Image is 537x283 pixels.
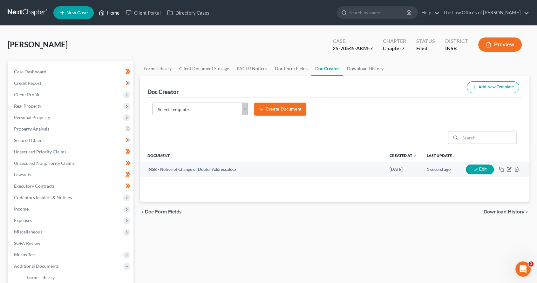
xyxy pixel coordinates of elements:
i: chevron_right [524,209,529,214]
span: [PERSON_NAME] [8,40,68,49]
span: Expenses [14,218,32,223]
a: Client Portal [123,7,164,18]
input: Search by name... [349,7,407,18]
span: 1 [528,261,534,266]
i: unfold_more [170,154,173,158]
a: Secured Claims [9,135,133,146]
span: Means Test [14,252,36,257]
span: Unsecured Priority Claims [14,149,66,154]
button: Add New Template [467,81,519,93]
span: Select Template... [158,105,234,114]
a: Created at expand_more [390,153,417,158]
button: Download History chevron_right [484,209,529,214]
a: Doc Form Fields [271,61,311,76]
span: 7 [402,45,404,51]
a: SOFA Review [9,238,133,249]
span: Credit Report [14,80,41,86]
a: PACER Notices [233,61,271,76]
button: Create Document [254,103,306,116]
span: SOFA Review [14,240,40,246]
input: Search... [460,131,516,144]
td: [DATE] [384,162,422,177]
span: Case Dashboard [14,69,46,74]
span: Executory Contracts [14,183,55,189]
a: Select Template... [153,103,248,115]
span: Lawsuits [14,172,31,177]
div: Doc Creator [147,88,179,96]
div: Chapter [383,45,406,52]
iframe: Intercom live chat [515,261,531,277]
a: Download History [343,61,387,76]
span: Property Analysis [14,126,49,131]
div: INSB [445,45,468,52]
a: Property Analysis [9,123,133,135]
i: chevron_left [140,209,145,214]
a: Help [418,7,439,18]
span: Codebtors Insiders & Notices [14,195,72,200]
td: INSB - Notice of Change of Debtor Address.docx [140,162,385,177]
div: Filed [416,45,435,52]
span: Personal Property [14,115,50,120]
a: Doc Creator [311,61,343,76]
div: Case [333,37,373,45]
div: 25-70545-AKM-7 [333,45,373,52]
a: Client Document Storage [175,61,233,76]
a: Unsecured Nonpriority Claims [9,158,133,169]
a: Case Dashboard [9,66,133,77]
span: Income [14,206,29,212]
span: Additional Documents [14,263,59,269]
a: Lawsuits [9,169,133,180]
span: Miscellaneous [14,229,42,234]
a: Documentunfold_more [147,153,173,158]
a: Last Updateunfold_more [427,153,456,158]
i: unfold_more [452,154,456,158]
span: Download History [484,209,524,214]
a: Home [96,7,123,18]
div: Chapter [383,37,406,45]
a: Forms Library [140,61,175,76]
span: Forms Library [27,275,55,280]
a: Unsecured Priority Claims [9,146,133,158]
i: expand_more [413,154,417,158]
div: Status [416,37,435,45]
td: 1 second ago [422,162,461,177]
a: Credit Report [9,77,133,89]
span: Doc Form Fields [145,209,182,214]
span: Secured Claims [14,138,44,143]
a: The Law Offices of [PERSON_NAME] [440,7,529,18]
span: Unsecured Nonpriority Claims [14,160,75,166]
button: Edit [466,165,494,174]
div: District [445,37,468,45]
a: Executory Contracts [9,180,133,192]
span: Client Profile [14,92,40,97]
span: Real Property [14,103,41,109]
button: chevron_left Doc Form Fields [140,209,182,214]
button: Preview [478,37,522,52]
span: New Case [66,10,88,15]
a: Directory Cases [164,7,213,18]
